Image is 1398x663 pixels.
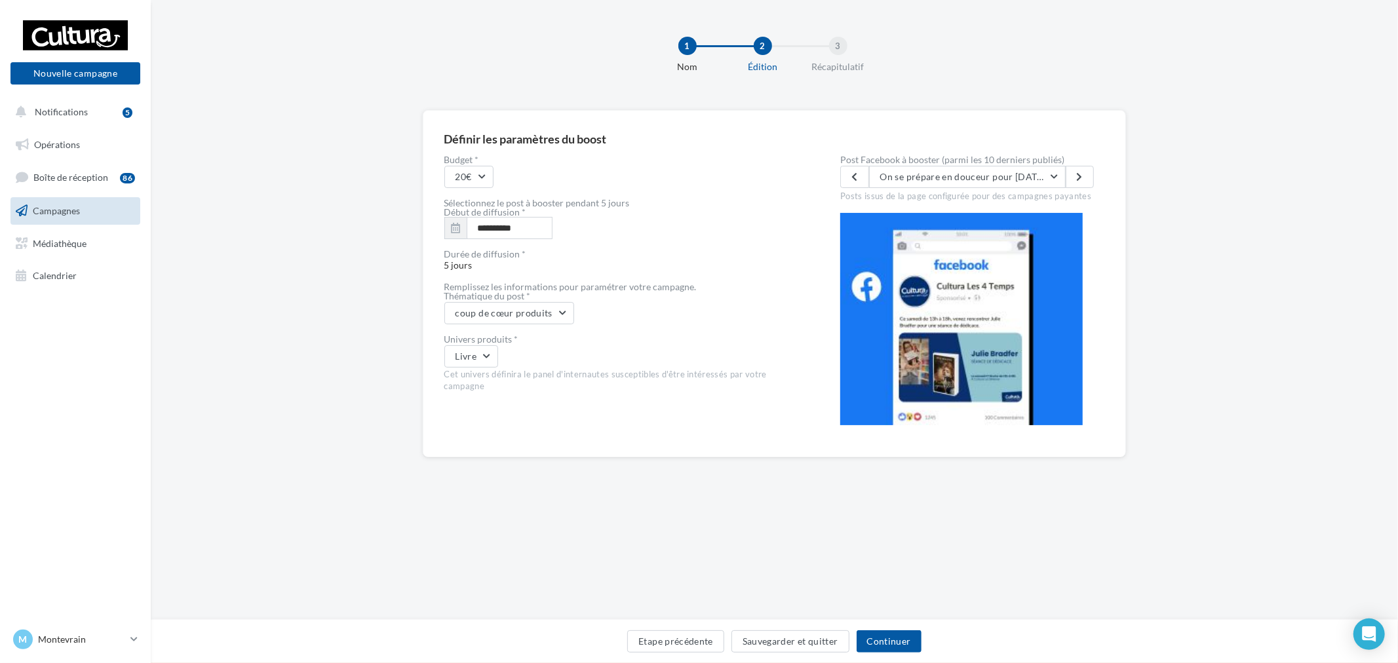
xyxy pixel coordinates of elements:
[444,199,799,208] div: Sélectionnez le post à booster pendant 5 jours
[857,630,922,653] button: Continuer
[444,369,799,392] div: Cet univers définira le panel d'internautes susceptibles d'être intéressés par votre campagne
[10,627,140,652] a: M Montevrain
[444,292,799,301] div: Thématique du post *
[8,262,143,290] a: Calendrier
[35,106,88,117] span: Notifications
[8,131,143,159] a: Opérations
[33,205,80,216] span: Campagnes
[8,230,143,257] a: Médiathèque
[120,173,135,183] div: 86
[721,60,805,73] div: Édition
[123,107,132,118] div: 5
[33,270,77,281] span: Calendrier
[444,166,494,188] button: 20€
[33,172,108,183] span: Boîte de réception
[8,197,143,225] a: Campagnes
[444,250,799,259] div: Durée de diffusion *
[829,37,847,55] div: 3
[754,37,772,55] div: 2
[444,250,799,271] span: 5 jours
[444,335,799,344] div: Univers produits *
[444,282,799,292] div: Remplissez les informations pour paramétrer votre campagne.
[8,163,143,191] a: Boîte de réception86
[19,633,28,646] span: M
[444,133,607,145] div: Définir les paramètres du boost
[1353,618,1385,650] div: Open Intercom Messenger
[34,139,80,150] span: Opérations
[33,237,87,248] span: Médiathèque
[627,630,724,653] button: Etape précédente
[38,633,125,646] p: Montevrain
[796,60,880,73] div: Récapitulatif
[444,345,499,368] button: Livre
[444,208,526,217] label: Début de diffusion *
[444,302,574,324] button: coup de cœur produits
[869,166,1066,188] button: On se prépare en douceur pour [DATE] avec des lectures frissonnantes et des coloriages cosy 👻
[840,188,1104,202] div: Posts issus de la page configurée pour des campagnes payantes
[8,98,138,126] button: Notifications 5
[731,630,849,653] button: Sauvegarder et quitter
[678,37,697,55] div: 1
[880,171,1290,182] span: On se prépare en douceur pour [DATE] avec des lectures frissonnantes et des coloriages cosy 👻
[840,155,1104,164] label: Post Facebook à booster (parmi les 10 derniers publiés)
[840,213,1083,425] img: operation-preview
[10,62,140,85] button: Nouvelle campagne
[444,155,799,164] label: Budget *
[646,60,729,73] div: Nom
